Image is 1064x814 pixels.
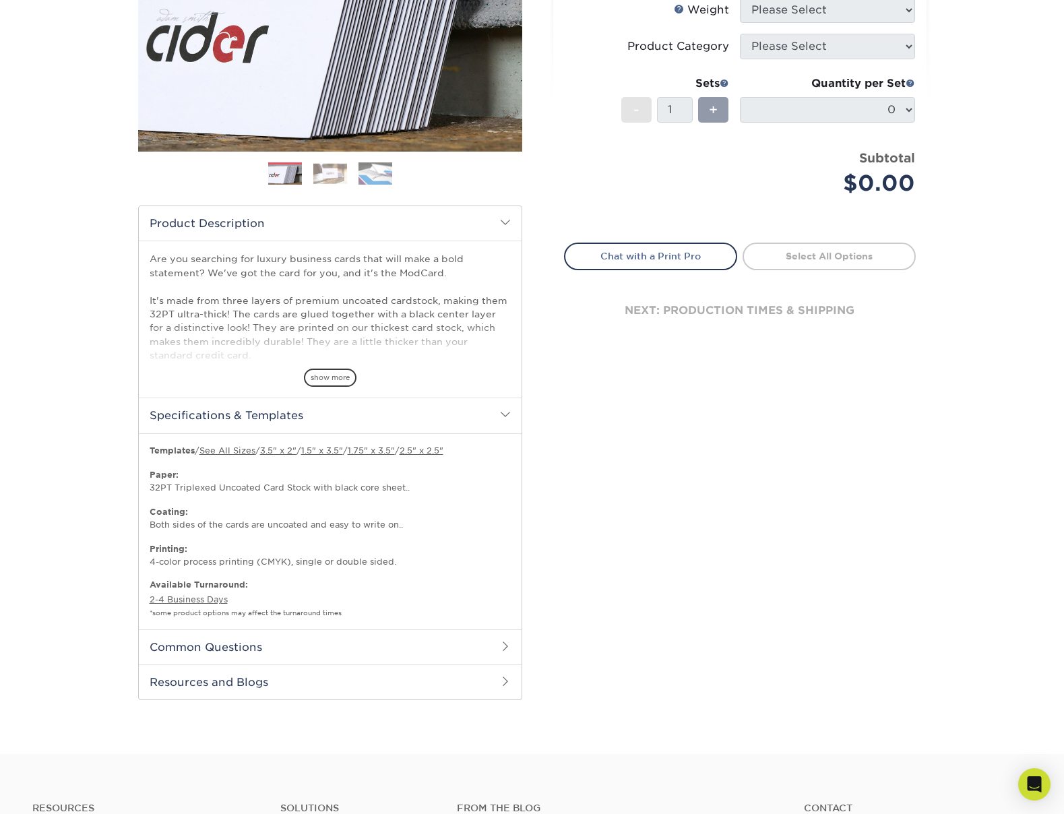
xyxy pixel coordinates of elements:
img: Business Cards 03 [358,162,392,185]
img: Business Cards 01 [268,158,302,191]
h2: Resources and Blogs [139,664,522,699]
a: 2-4 Business Days [150,594,228,604]
h4: From the Blog [457,803,768,814]
span: - [633,100,639,120]
a: 1.75" x 3.5" [348,445,395,456]
div: $0.00 [750,167,915,199]
a: See All Sizes [199,445,255,456]
span: + [709,100,718,120]
b: Templates [150,445,195,456]
div: Quantity per Set [740,75,915,92]
a: 3.5" x 2" [260,445,296,456]
a: 1.5" x 3.5" [301,445,343,456]
img: Business Cards 02 [313,163,347,184]
strong: Paper: [150,470,179,480]
p: Are you searching for luxury business cards that will make a bold statement? We've got the card f... [150,252,511,527]
small: *some product options may affect the turnaround times [150,609,342,617]
a: Chat with a Print Pro [564,243,737,270]
a: Contact [804,803,1032,814]
strong: Coating: [150,507,188,517]
strong: Subtotal [859,150,915,165]
div: Weight [674,2,729,18]
p: / / / / / 32PT Triplexed Uncoated Card Stock with black core sheet.. Both sides of the cards are ... [150,445,511,568]
b: Available Turnaround: [150,580,248,590]
div: next: production times & shipping [564,270,916,351]
h2: Common Questions [139,629,522,664]
h2: Specifications & Templates [139,398,522,433]
span: show more [304,369,356,387]
h4: Solutions [280,803,437,814]
h2: Product Description [139,206,522,241]
h4: Resources [32,803,260,814]
div: Open Intercom Messenger [1018,768,1051,801]
div: Sets [621,75,729,92]
strong: Printing: [150,544,187,554]
div: Product Category [627,38,729,55]
a: Select All Options [743,243,916,270]
a: 2.5" x 2.5" [400,445,443,456]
